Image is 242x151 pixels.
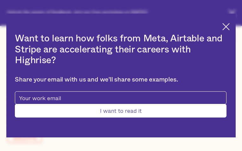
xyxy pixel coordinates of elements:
[222,23,230,30] img: Cross icon
[15,104,226,118] input: I want to read it
[15,91,226,118] form: pop-up-modal-form
[15,91,226,104] input: Your work email
[15,33,226,66] h2: Want to learn how folks from Meta, Airtable and Stripe are accelerating their careers with Highrise?
[15,76,226,84] div: Share your email with us and we'll share some examples.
